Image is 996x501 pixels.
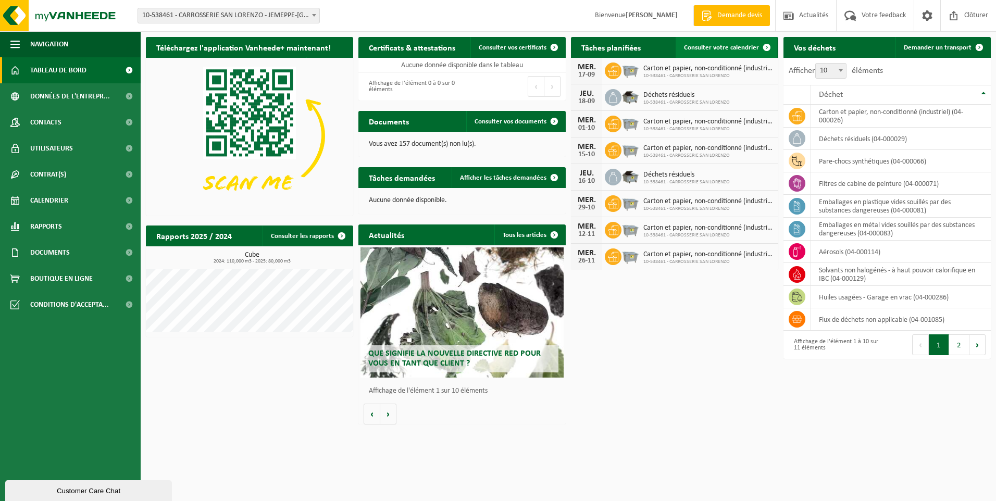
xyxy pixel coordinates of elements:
[146,37,341,57] h2: Téléchargez l'application Vanheede+ maintenant!
[576,257,597,265] div: 26-11
[5,478,174,501] iframe: chat widget
[643,171,730,179] span: Déchets résiduels
[358,167,445,187] h2: Tâches demandées
[912,334,929,355] button: Previous
[470,37,565,58] a: Consulter vos certificats
[146,58,353,214] img: Download de VHEPlus App
[576,71,597,79] div: 17-09
[576,204,597,211] div: 29-10
[151,252,353,264] h3: Cube
[30,187,68,214] span: Calendrier
[576,231,597,238] div: 12-11
[949,334,969,355] button: 2
[816,64,846,78] span: 10
[811,195,991,218] td: emballages en plastique vides souillés par des substances dangereuses (04-000081)
[30,109,61,135] span: Contacts
[643,206,773,212] span: 10-538461 - CARROSSERIE SAN LORENZO
[929,334,949,355] button: 1
[811,105,991,128] td: carton et papier, non-conditionné (industriel) (04-000026)
[811,218,991,241] td: emballages en métal vides souillés par des substances dangereuses (04-000083)
[358,37,466,57] h2: Certificats & attestations
[576,143,597,151] div: MER.
[789,333,882,356] div: Affichage de l'élément 1 à 10 sur 11 éléments
[452,167,565,188] a: Afficher les tâches demandées
[643,73,773,79] span: 10-538461 - CARROSSERIE SAN LORENZO
[643,232,773,239] span: 10-538461 - CARROSSERIE SAN LORENZO
[811,286,991,308] td: huiles usagées - Garage en vrac (04-000286)
[643,126,773,132] span: 10-538461 - CARROSSERIE SAN LORENZO
[815,63,846,79] span: 10
[904,44,972,51] span: Demander un transport
[643,118,773,126] span: Carton et papier, non-conditionné (industriel)
[811,172,991,195] td: filtres de cabine de peinture (04-000071)
[494,224,565,245] a: Tous les articles
[643,197,773,206] span: Carton et papier, non-conditionné (industriel)
[643,153,773,159] span: 10-538461 - CARROSSERIE SAN LORENZO
[475,118,546,125] span: Consulter vos documents
[684,44,759,51] span: Consulter votre calendrier
[576,151,597,158] div: 15-10
[576,169,597,178] div: JEU.
[30,240,70,266] span: Documents
[811,128,991,150] td: déchets résiduels (04-000029)
[643,250,773,259] span: Carton et papier, non-conditionné (industriel)
[146,226,242,246] h2: Rapports 2025 / 2024
[576,196,597,204] div: MER.
[571,37,651,57] h2: Tâches planifiées
[643,91,730,99] span: Déchets résiduels
[151,259,353,264] span: 2024: 110,000 m3 - 2025: 80,000 m3
[263,226,352,246] a: Consulter les rapports
[643,99,730,106] span: 10-538461 - CARROSSERIE SAN LORENZO
[789,67,883,75] label: Afficher éléments
[380,404,396,424] button: Volgende
[621,114,639,132] img: WB-2500-GAL-GY-01
[576,178,597,185] div: 16-10
[621,247,639,265] img: WB-2500-GAL-GY-01
[358,111,419,131] h2: Documents
[643,65,773,73] span: Carton et papier, non-conditionné (industriel)
[643,224,773,232] span: Carton et papier, non-conditionné (industriel)
[528,76,544,97] button: Previous
[576,63,597,71] div: MER.
[358,224,415,245] h2: Actualités
[466,111,565,132] a: Consulter vos documents
[364,404,380,424] button: Vorige
[544,76,561,97] button: Next
[30,83,110,109] span: Données de l'entrepr...
[30,57,86,83] span: Tableau de bord
[460,174,546,181] span: Afficher les tâches demandées
[576,249,597,257] div: MER.
[621,220,639,238] img: WB-2500-GAL-GY-01
[811,263,991,286] td: solvants non halogénés - à haut pouvoir calorifique en IBC (04-000129)
[30,161,66,187] span: Contrat(s)
[621,194,639,211] img: WB-2500-GAL-GY-01
[138,8,319,23] span: 10-538461 - CARROSSERIE SAN LORENZO - JEMEPPE-SUR-MEUSE
[364,75,457,98] div: Affichage de l'élément 0 à 0 sur 0 éléments
[621,141,639,158] img: WB-2500-GAL-GY-01
[369,387,561,395] p: Affichage de l'élément 1 sur 10 éléments
[369,141,555,148] p: Vous avez 157 document(s) non lu(s).
[895,37,990,58] a: Demander un transport
[30,214,62,240] span: Rapports
[811,150,991,172] td: pare-chocs synthétiques (04-000066)
[30,31,68,57] span: Navigation
[819,91,843,99] span: Déchet
[30,266,93,292] span: Boutique en ligne
[576,116,597,124] div: MER.
[643,144,773,153] span: Carton et papier, non-conditionné (industriel)
[368,349,541,368] span: Que signifie la nouvelle directive RED pour vous en tant que client ?
[621,167,639,185] img: WB-5000-GAL-GY-01
[138,8,320,23] span: 10-538461 - CARROSSERIE SAN LORENZO - JEMEPPE-SUR-MEUSE
[358,58,566,72] td: Aucune donnée disponible dans le tableau
[969,334,986,355] button: Next
[30,135,73,161] span: Utilisateurs
[783,37,846,57] h2: Vos déchets
[576,90,597,98] div: JEU.
[479,44,546,51] span: Consulter vos certificats
[693,5,770,26] a: Demande devis
[621,87,639,105] img: WB-5000-GAL-GY-01
[811,308,991,331] td: flux de déchets non applicable (04-001085)
[30,292,109,318] span: Conditions d'accepta...
[360,247,564,378] a: Que signifie la nouvelle directive RED pour vous en tant que client ?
